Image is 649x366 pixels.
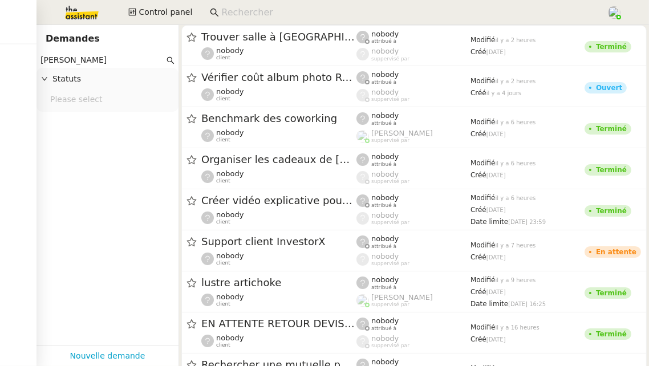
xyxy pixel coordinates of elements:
[508,219,546,225] span: [DATE] 23:59
[356,130,369,143] img: users%2FPPrFYTsEAUgQy5cK5MCpqKbOX8K2%2Favatar%2FCapture%20d%E2%80%99e%CC%81cran%202023-06-05%20a%...
[470,288,486,296] span: Créé
[470,218,508,226] span: Date limite
[216,260,230,266] span: client
[356,170,470,185] app-user-label: suppervisé par
[496,324,540,331] span: il y a 16 heures
[470,118,496,126] span: Modifié
[371,96,409,103] span: suppervisé par
[201,72,356,83] span: Vérifier coût album photo Romane
[596,125,627,132] div: Terminé
[121,5,199,21] button: Control panel
[470,130,486,138] span: Créé
[371,234,399,243] span: nobody
[40,54,164,67] input: Rechercher
[216,178,230,184] span: client
[356,88,470,103] app-user-label: suppervisé par
[371,219,409,226] span: suppervisé par
[496,277,536,283] span: il y a 9 heures
[371,302,409,308] span: suppervisé par
[201,334,356,348] app-user-detailed-label: client
[356,111,470,126] app-user-label: attribué à
[371,129,433,137] span: [PERSON_NAME]
[371,56,409,62] span: suppervisé par
[216,46,244,55] span: nobody
[216,169,244,178] span: nobody
[356,316,470,331] app-user-label: attribué à
[201,210,356,225] app-user-detailed-label: client
[201,278,356,288] span: lustre artichoke
[470,241,496,249] span: Modifié
[470,276,496,284] span: Modifié
[371,293,433,302] span: [PERSON_NAME]
[356,193,470,208] app-user-label: attribué à
[371,343,409,349] span: suppervisé par
[201,251,356,266] app-user-detailed-label: client
[216,96,230,102] span: client
[596,249,636,255] div: En attente
[371,202,396,209] span: attribué à
[201,154,356,165] span: Organiser les cadeaux de [DATE]
[371,111,399,120] span: nobody
[371,137,409,144] span: suppervisé par
[486,254,506,261] span: [DATE]
[356,47,470,62] app-user-label: suppervisé par
[371,261,409,267] span: suppervisé par
[201,128,356,143] app-user-detailed-label: client
[371,120,396,127] span: attribué à
[70,349,145,363] a: Nouvelle demande
[216,128,244,137] span: nobody
[470,194,496,202] span: Modifié
[371,211,399,219] span: nobody
[356,252,470,267] app-user-label: suppervisé par
[371,79,396,86] span: attribué à
[356,334,470,349] app-user-label: suppervisé par
[371,170,399,178] span: nobody
[470,300,508,308] span: Date limite
[216,251,244,260] span: nobody
[470,253,486,261] span: Créé
[596,166,627,173] div: Terminé
[216,342,230,348] span: client
[596,290,627,296] div: Terminé
[46,31,100,47] nz-page-header-title: Demandes
[356,70,470,85] app-user-label: attribué à
[216,301,230,307] span: client
[356,129,470,144] app-user-label: suppervisé par
[36,68,179,90] div: Statuts
[356,293,470,308] app-user-label: suppervisé par
[496,119,536,125] span: il y a 6 heures
[371,316,399,325] span: nobody
[496,242,536,249] span: il y a 7 heures
[371,193,399,202] span: nobody
[371,178,409,185] span: suppervisé par
[496,195,536,201] span: il y a 6 heures
[486,289,506,295] span: [DATE]
[470,171,486,179] span: Créé
[221,5,595,21] input: Rechercher
[371,152,399,161] span: nobody
[470,159,496,167] span: Modifié
[608,6,620,19] img: users%2FPPrFYTsEAUgQy5cK5MCpqKbOX8K2%2Favatar%2FCapture%20d%E2%80%99e%CC%81cran%202023-06-05%20a%...
[470,89,486,97] span: Créé
[371,326,396,332] span: attribué à
[139,6,192,19] span: Control panel
[371,243,396,250] span: attribué à
[470,323,496,331] span: Modifié
[201,237,356,247] span: Support client InvestorX
[470,36,496,44] span: Modifié
[201,292,356,307] app-user-detailed-label: client
[356,211,470,226] app-user-label: suppervisé par
[371,88,399,96] span: nobody
[486,90,521,96] span: il y a 4 jours
[486,49,506,55] span: [DATE]
[356,30,470,44] app-user-label: attribué à
[52,72,174,86] span: Statuts
[216,219,230,225] span: client
[371,357,399,366] span: nobody
[201,87,356,102] app-user-detailed-label: client
[486,131,506,137] span: [DATE]
[201,319,356,329] span: EN ATTENTE RETOUR DEVIS - ⚙️Projet E-glise
[486,336,506,343] span: [DATE]
[486,172,506,178] span: [DATE]
[201,32,356,42] span: Trouver salle à [GEOGRAPHIC_DATA] et [GEOGRAPHIC_DATA] pour formation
